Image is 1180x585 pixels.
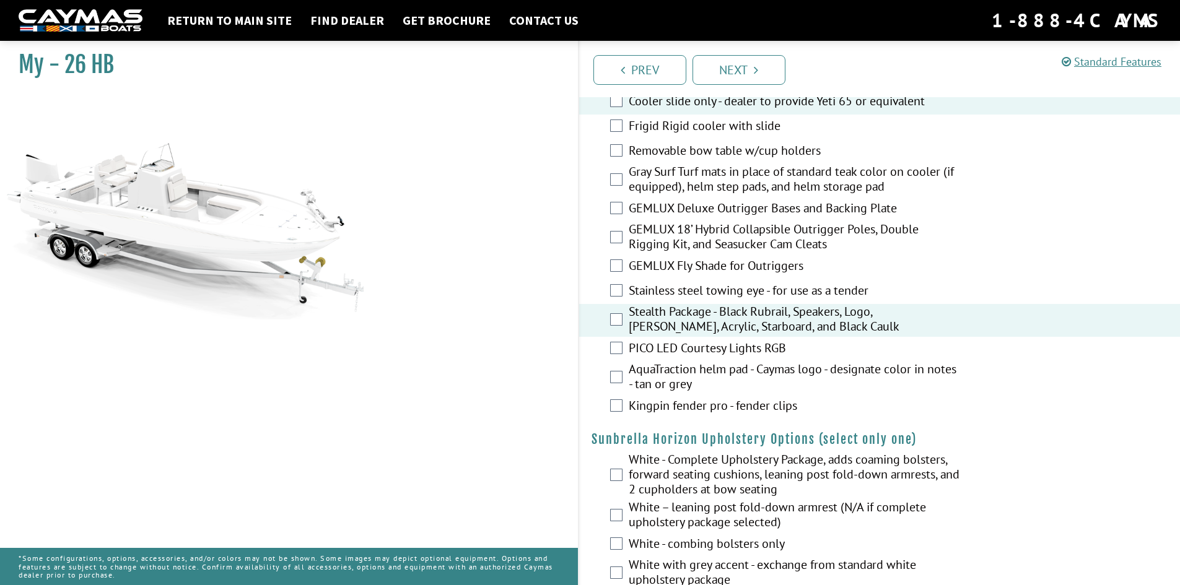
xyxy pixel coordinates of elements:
[992,7,1161,34] div: 1-888-4CAYMAS
[19,9,142,32] img: white-logo-c9c8dbefe5ff5ceceb0f0178aa75bf4bb51f6bca0971e226c86eb53dfe498488.png
[629,201,959,219] label: GEMLUX Deluxe Outrigger Bases and Backing Plate
[629,164,959,197] label: Gray Surf Turf mats in place of standard teak color on cooler (if equipped), helm step pads, and ...
[629,143,959,161] label: Removable bow table w/cup holders
[592,431,1168,447] h4: Sunbrella Horizon Upholstery Options (select only one)
[629,258,959,276] label: GEMLUX Fly Shade for Outriggers
[629,222,959,254] label: GEMLUX 18’ Hybrid Collapsible Outrigger Poles, Double Rigging Kit, and Seasucker Cam Cleats
[629,362,959,394] label: AquaTraction helm pad - Caymas logo - designate color in notes - tan or grey
[629,340,959,358] label: PICO LED Courtesy Lights RGB
[19,548,559,585] p: *Some configurations, options, accessories, and/or colors may not be shown. Some images may depic...
[629,118,959,136] label: Frigid Rigid cooler with slide
[1062,54,1161,69] a: Standard Features
[503,12,585,28] a: Contact Us
[629,283,959,301] label: Stainless steel towing eye - for use as a tender
[629,304,959,337] label: Stealth Package - Black Rubrail, Speakers, Logo, [PERSON_NAME], Acrylic, Starboard, and Black Caulk
[629,500,959,532] label: White – leaning post fold-down armrest (N/A if complete upholstery package selected)
[629,452,959,500] label: White - Complete Upholstery Package, adds coaming bolsters, forward seating cushions, leaning pos...
[629,398,959,416] label: Kingpin fender pro - fender clips
[161,12,298,28] a: Return to main site
[629,93,959,111] label: Cooler slide only - dealer to provide Yeti 65 or equivalent
[593,55,686,85] a: Prev
[396,12,497,28] a: Get Brochure
[693,55,785,85] a: Next
[304,12,390,28] a: Find Dealer
[19,51,547,79] h1: My - 26 HB
[629,536,959,554] label: White - combing bolsters only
